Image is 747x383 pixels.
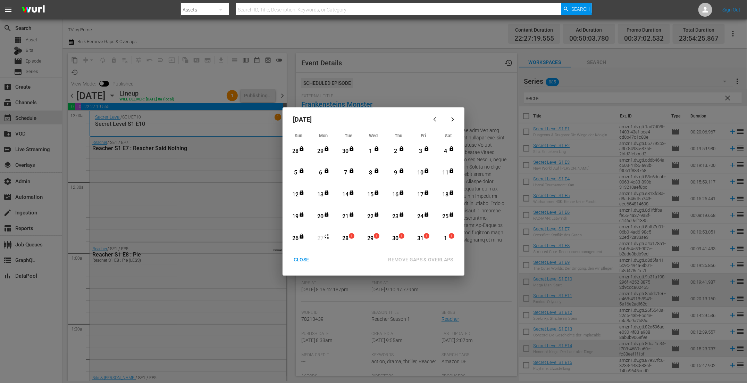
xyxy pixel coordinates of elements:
[391,147,400,155] div: 2
[369,133,378,138] span: Wed
[416,147,425,155] div: 3
[341,147,350,155] div: 30
[286,131,461,250] div: Month View
[4,6,12,14] span: menu
[441,169,450,177] div: 11
[441,147,450,155] div: 4
[391,235,400,243] div: 30
[288,255,315,264] div: CLOSE
[316,191,325,199] div: 13
[17,2,50,18] img: ans4CAIJ8jUAAAAAAAAAAAAAAAAAAAAAAAAgQb4GAAAAAAAAAAAAAAAAAAAAAAAAJMjXAAAAAAAAAAAAAAAAAAAAAAAAgAT5G...
[295,133,302,138] span: Sun
[416,213,425,221] div: 24
[341,169,350,177] div: 7
[285,253,318,266] button: CLOSE
[349,234,354,239] span: 1
[316,169,325,177] div: 6
[424,234,429,239] span: 1
[341,213,350,221] div: 21
[416,191,425,199] div: 17
[416,169,425,177] div: 10
[291,213,300,221] div: 19
[291,147,300,155] div: 28
[291,235,300,243] div: 26
[445,133,452,138] span: Sat
[374,234,379,239] span: 1
[421,133,426,138] span: Fri
[416,235,425,243] div: 31
[391,169,400,177] div: 9
[391,191,400,199] div: 16
[441,213,450,221] div: 25
[441,191,450,199] div: 18
[316,235,325,243] div: 27
[341,235,350,243] div: 28
[341,191,350,199] div: 14
[366,169,375,177] div: 8
[391,213,400,221] div: 23
[316,213,325,221] div: 20
[319,133,328,138] span: Mon
[441,235,450,243] div: 1
[366,147,375,155] div: 1
[449,234,454,239] span: 1
[345,133,352,138] span: Tue
[722,7,740,13] a: Sign Out
[395,133,402,138] span: Thu
[316,147,325,155] div: 29
[399,234,404,239] span: 1
[291,191,300,199] div: 12
[286,111,428,128] div: [DATE]
[291,169,300,177] div: 5
[366,191,375,199] div: 15
[366,235,375,243] div: 29
[571,3,590,15] span: Search
[366,213,375,221] div: 22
